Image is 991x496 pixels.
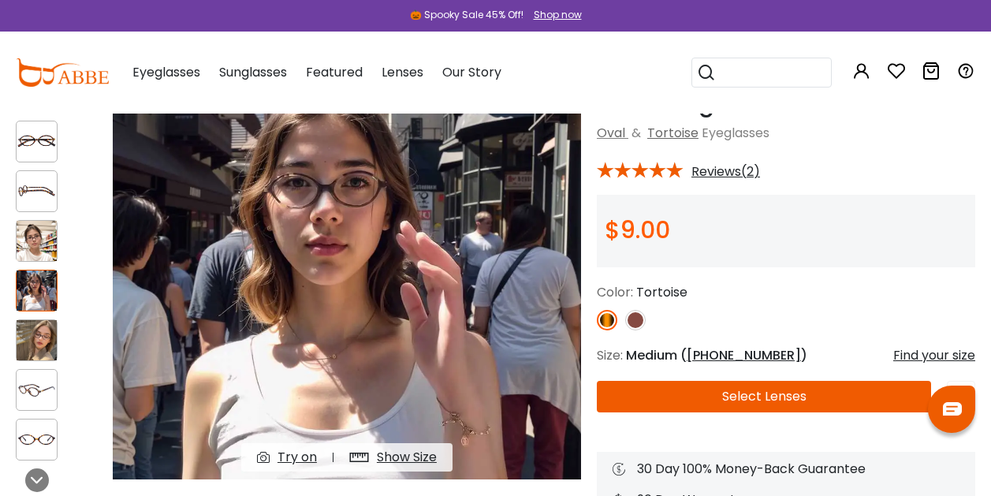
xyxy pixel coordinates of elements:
span: [PHONE_NUMBER] [687,346,801,364]
span: Featured [306,63,363,81]
img: Knowledge Tortoise Acetate Eyeglasses , UniversalBridgeFit Frames from ABBE Glasses [17,430,57,450]
div: 30 Day 100% Money-Back Guarantee [613,460,959,479]
span: Color: [597,283,633,301]
span: & [628,124,644,142]
img: chat [943,402,962,416]
span: Sunglasses [219,63,287,81]
div: 🎃 Spooky Sale 45% Off! [410,8,523,22]
img: Knowledge Tortoise Acetate Eyeglasses , UniversalBridgeFit Frames from ABBE Glasses [17,181,57,201]
div: Show Size [377,448,437,467]
span: Eyeglasses [132,63,200,81]
img: Knowledge Tortoise Acetate Eyeglasses , UniversalBridgeFit Frames from ABBE Glasses [17,380,57,401]
span: Medium ( ) [626,346,807,364]
img: Knowledge Tortoise Acetate Eyeglasses , UniversalBridgeFit Frames from ABBE Glasses [17,131,57,151]
a: Shop now [526,8,582,21]
button: Select Lenses [597,381,931,412]
img: Knowledge Tortoise Acetate Eyeglasses , UniversalBridgeFit Frames from ABBE Glasses [17,320,57,360]
a: Tortoise [647,124,699,142]
div: Find your size [893,346,975,365]
img: Knowledge Tortoise Acetate Eyeglasses , UniversalBridgeFit Frames from ABBE Glasses [113,89,581,479]
div: Try on [278,448,317,467]
span: Tortoise [636,283,687,301]
span: Lenses [382,63,423,81]
img: abbeglasses.com [16,58,109,87]
img: Knowledge Tortoise Acetate Eyeglasses , UniversalBridgeFit Frames from ABBE Glasses [17,270,57,311]
span: Size: [597,346,623,364]
span: Our Story [442,63,501,81]
div: Shop now [534,8,582,22]
h1: Knowledge [597,89,975,117]
img: Knowledge Tortoise Acetate Eyeglasses , UniversalBridgeFit Frames from ABBE Glasses [17,221,57,261]
span: $9.00 [605,213,670,247]
a: Oval [597,124,625,142]
span: Eyeglasses [702,124,769,142]
span: Reviews(2) [691,165,760,179]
